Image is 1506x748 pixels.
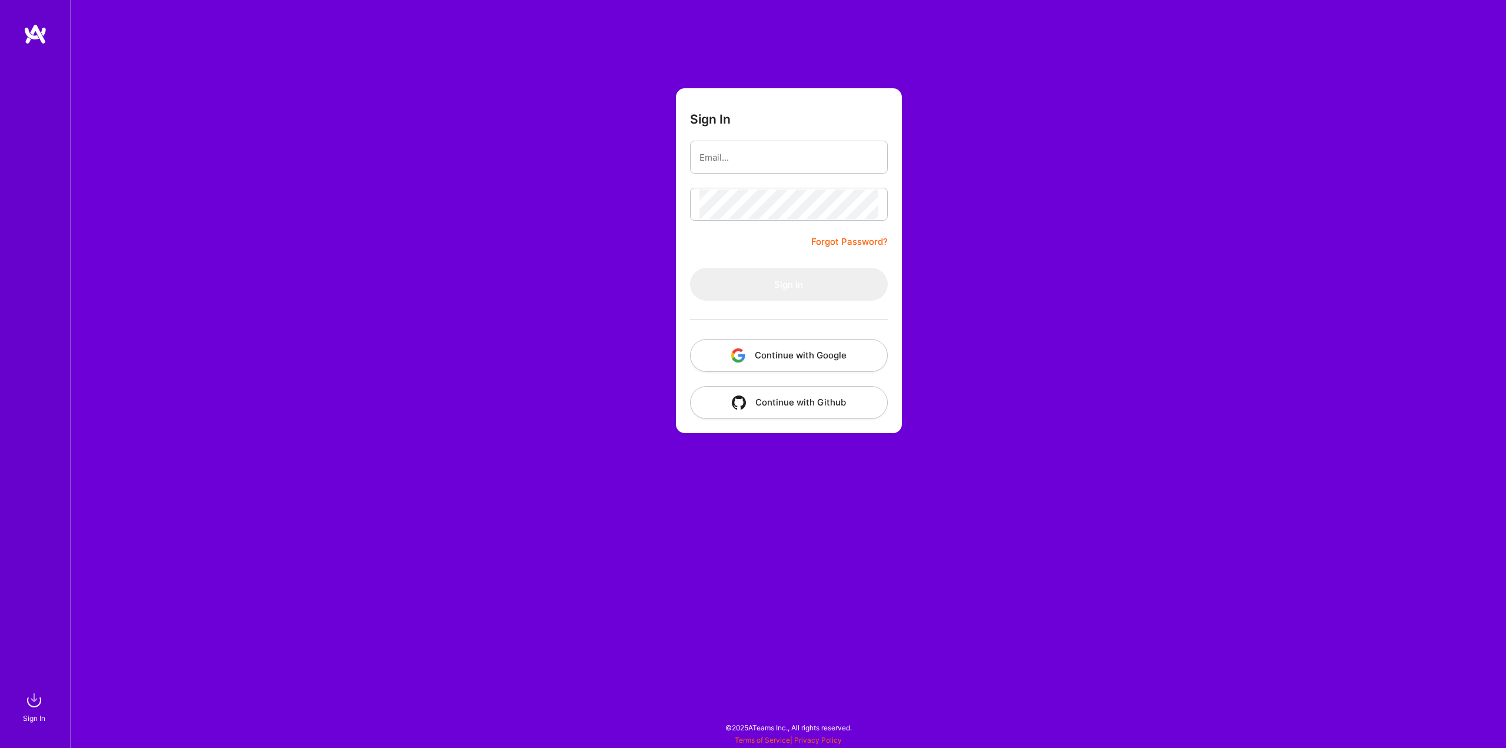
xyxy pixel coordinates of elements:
[731,348,745,363] img: icon
[22,689,46,712] img: sign in
[24,24,47,45] img: logo
[735,736,790,744] a: Terms of Service
[794,736,842,744] a: Privacy Policy
[23,712,45,724] div: Sign In
[735,736,842,744] span: |
[732,395,746,410] img: icon
[690,268,888,301] button: Sign In
[690,112,731,127] h3: Sign In
[71,713,1506,742] div: © 2025 ATeams Inc., All rights reserved.
[699,142,878,172] input: Email...
[25,689,46,724] a: sign inSign In
[811,235,888,249] a: Forgot Password?
[690,386,888,419] button: Continue with Github
[690,339,888,372] button: Continue with Google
